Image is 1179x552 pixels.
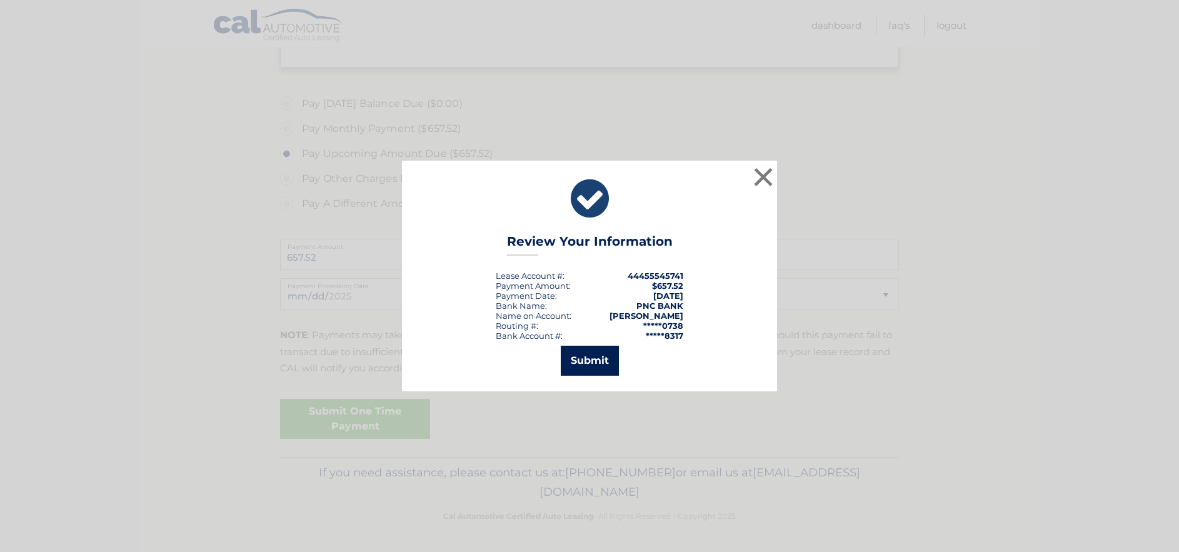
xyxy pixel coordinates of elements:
strong: [PERSON_NAME] [610,311,683,321]
span: $657.52 [652,281,683,291]
div: Name on Account: [496,311,571,321]
span: [DATE] [653,291,683,301]
div: Routing #: [496,321,538,331]
div: Bank Name: [496,301,547,311]
strong: PNC BANK [636,301,683,311]
div: : [496,291,557,301]
div: Lease Account #: [496,271,564,281]
div: Payment Amount: [496,281,571,291]
span: Payment Date [496,291,555,301]
strong: 44455545741 [628,271,683,281]
h3: Review Your Information [507,234,673,256]
button: Submit [561,346,619,376]
button: × [751,164,776,189]
div: Bank Account #: [496,331,563,341]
